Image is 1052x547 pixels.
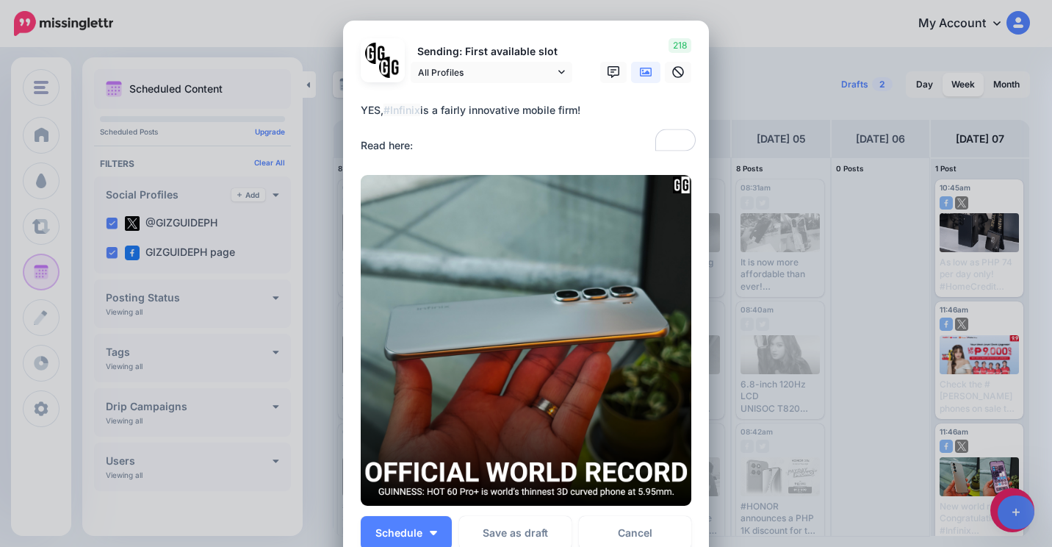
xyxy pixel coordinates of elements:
[430,531,437,535] img: arrow-down-white.png
[365,43,386,64] img: 353459792_649996473822713_4483302954317148903_n-bsa138318.png
[379,57,400,78] img: JT5sWCfR-79925.png
[669,38,691,53] span: 218
[411,43,572,60] p: Sending: First available slot
[375,528,422,538] span: Schedule
[361,101,699,154] textarea: To enrich screen reader interactions, please activate Accessibility in Grammarly extension settings
[418,65,555,80] span: All Profiles
[411,62,572,83] a: All Profiles
[361,101,699,154] div: YES, is a fairly innovative mobile firm! Read here:
[361,175,691,506] img: BKW3P45E3XZW6MPZBG7PPTQWIY4BQSBK.png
